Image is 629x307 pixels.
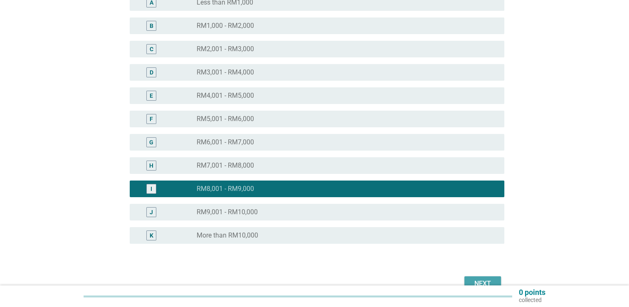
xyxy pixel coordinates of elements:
[197,185,254,193] label: RM8,001 - RM9,000
[197,92,254,100] label: RM4,001 - RM5,000
[197,115,254,123] label: RM5,001 - RM6,000
[197,45,254,53] label: RM2,001 - RM3,000
[519,289,545,296] p: 0 points
[150,68,153,77] div: D
[197,22,254,30] label: RM1,000 - RM2,000
[197,208,258,216] label: RM9,001 - RM10,000
[150,208,153,217] div: J
[197,231,258,240] label: More than RM10,000
[150,45,153,54] div: C
[197,68,254,77] label: RM3,001 - RM4,000
[149,161,153,170] div: H
[149,138,153,147] div: G
[197,161,254,170] label: RM7,001 - RM8,000
[464,276,501,291] button: Next
[150,115,153,124] div: F
[150,185,152,193] div: I
[150,231,153,240] div: K
[471,279,494,289] div: Next
[197,138,254,146] label: RM6,001 - RM7,000
[519,296,545,304] p: collected
[150,92,153,100] div: E
[150,22,153,30] div: B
